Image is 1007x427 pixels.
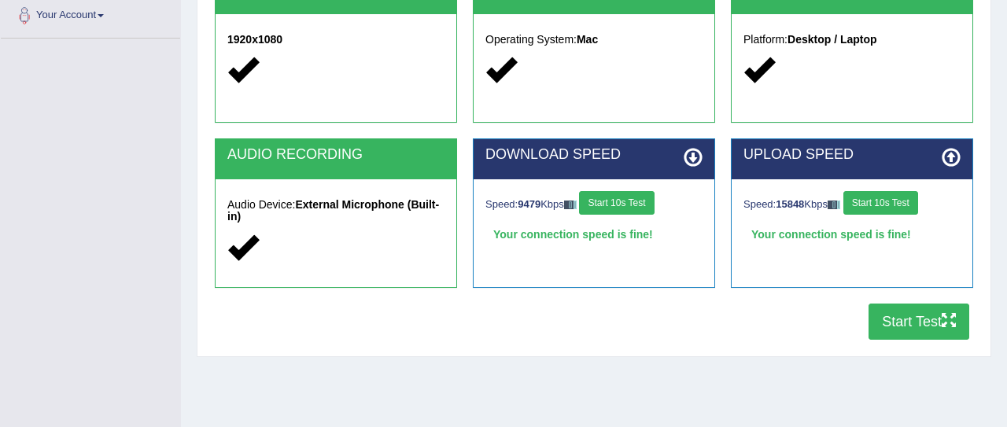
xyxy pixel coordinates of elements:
[843,191,918,215] button: Start 10s Test
[485,34,703,46] h5: Operating System:
[485,147,703,163] h2: DOWNLOAD SPEED
[227,33,282,46] strong: 1920x1080
[743,223,961,246] div: Your connection speed is fine!
[577,33,598,46] strong: Mac
[485,223,703,246] div: Your connection speed is fine!
[579,191,654,215] button: Start 10s Test
[227,198,439,223] strong: External Microphone (Built-in)
[788,33,877,46] strong: Desktop / Laptop
[743,34,961,46] h5: Platform:
[564,201,577,209] img: ajax-loader-fb-connection.gif
[485,191,703,219] div: Speed: Kbps
[869,304,969,340] button: Start Test
[518,198,540,210] strong: 9479
[828,201,840,209] img: ajax-loader-fb-connection.gif
[743,147,961,163] h2: UPLOAD SPEED
[776,198,804,210] strong: 15848
[227,147,444,163] h2: AUDIO RECORDING
[227,199,444,223] h5: Audio Device:
[743,191,961,219] div: Speed: Kbps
